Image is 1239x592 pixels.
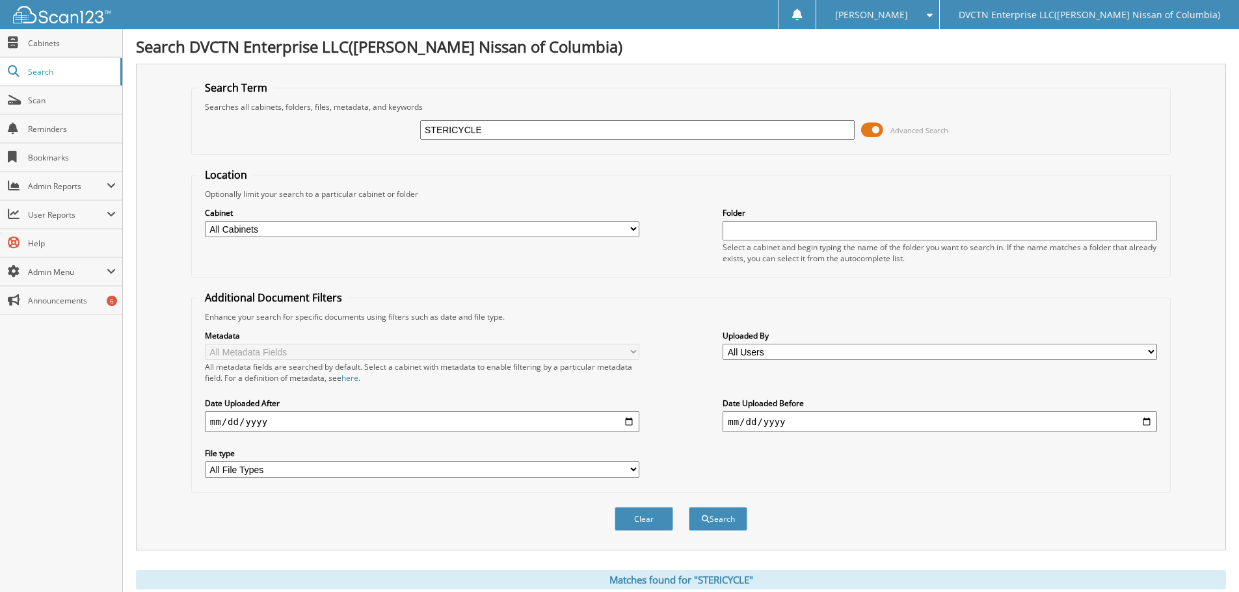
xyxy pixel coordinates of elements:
[198,311,1164,322] div: Enhance your search for specific documents using filters such as date and file type.
[28,95,116,106] span: Scan
[198,290,349,305] legend: Additional Document Filters
[205,411,639,432] input: start
[28,266,107,277] span: Admin Menu
[28,152,116,163] span: Bookmarks
[136,36,1226,57] h1: Search DVCTN Enterprise LLC([PERSON_NAME] Nissan of Columbia)
[723,398,1157,409] label: Date Uploaded Before
[205,207,639,218] label: Cabinet
[890,125,948,135] span: Advanced Search
[205,448,639,459] label: File type
[723,207,1157,218] label: Folder
[835,11,908,19] span: [PERSON_NAME]
[28,238,116,249] span: Help
[107,296,117,306] div: 6
[205,398,639,409] label: Date Uploaded After
[28,38,116,49] span: Cabinets
[205,330,639,341] label: Metadata
[723,411,1157,432] input: end
[723,330,1157,341] label: Uploaded By
[959,11,1220,19] span: DVCTN Enterprise LLC([PERSON_NAME] Nissan of Columbia)
[615,507,673,531] button: Clear
[198,101,1164,112] div: Searches all cabinets, folders, files, metadata, and keywords
[28,181,107,192] span: Admin Reports
[13,6,111,23] img: scan123-logo-white.svg
[198,81,274,95] legend: Search Term
[28,295,116,306] span: Announcements
[723,242,1157,264] div: Select a cabinet and begin typing the name of the folder you want to search in. If the name match...
[28,123,116,135] span: Reminders
[205,361,639,383] div: All metadata fields are searched by default. Select a cabinet with metadata to enable filtering b...
[28,66,114,77] span: Search
[28,209,107,220] span: User Reports
[136,570,1226,589] div: Matches found for "STERICYCLE"
[198,188,1164,199] div: Optionally limit your search to a particular cabinet or folder
[341,372,358,383] a: here
[689,507,747,531] button: Search
[198,168,254,182] legend: Location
